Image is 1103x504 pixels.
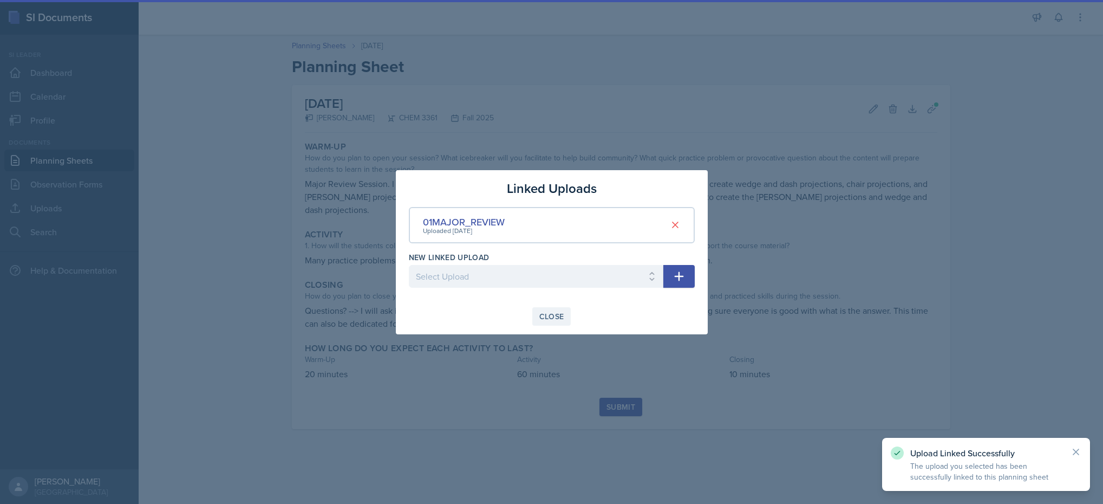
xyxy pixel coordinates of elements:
[910,448,1062,458] p: Upload Linked Successfully
[532,307,571,326] button: Close
[423,226,505,236] div: Uploaded [DATE]
[539,312,564,321] div: Close
[409,252,490,263] label: New Linked Upload
[423,215,505,229] div: 01MAJOR_REVIEW
[910,461,1062,482] p: The upload you selected has been successfully linked to this planning sheet
[507,179,597,198] h3: Linked Uploads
